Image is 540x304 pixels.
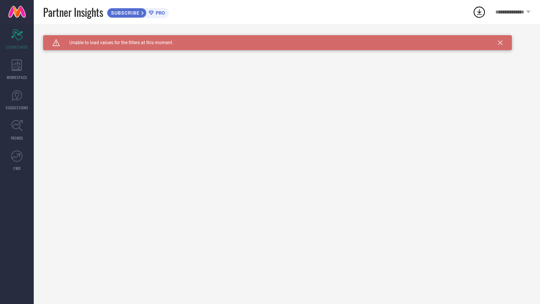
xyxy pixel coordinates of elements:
[13,165,21,171] span: FWD
[6,105,28,110] span: SUGGESTIONS
[6,44,28,50] span: SCORECARDS
[154,10,165,16] span: PRO
[7,75,27,80] span: WORKSPACE
[10,135,23,141] span: TRENDS
[107,6,169,18] a: SUBSCRIBEPRO
[43,35,531,41] div: Unable to load filters at this moment. Please try later.
[107,10,141,16] span: SUBSCRIBE
[60,40,173,45] span: Unable to load values for the filters at this moment.
[472,5,486,19] div: Open download list
[43,4,103,20] span: Partner Insights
